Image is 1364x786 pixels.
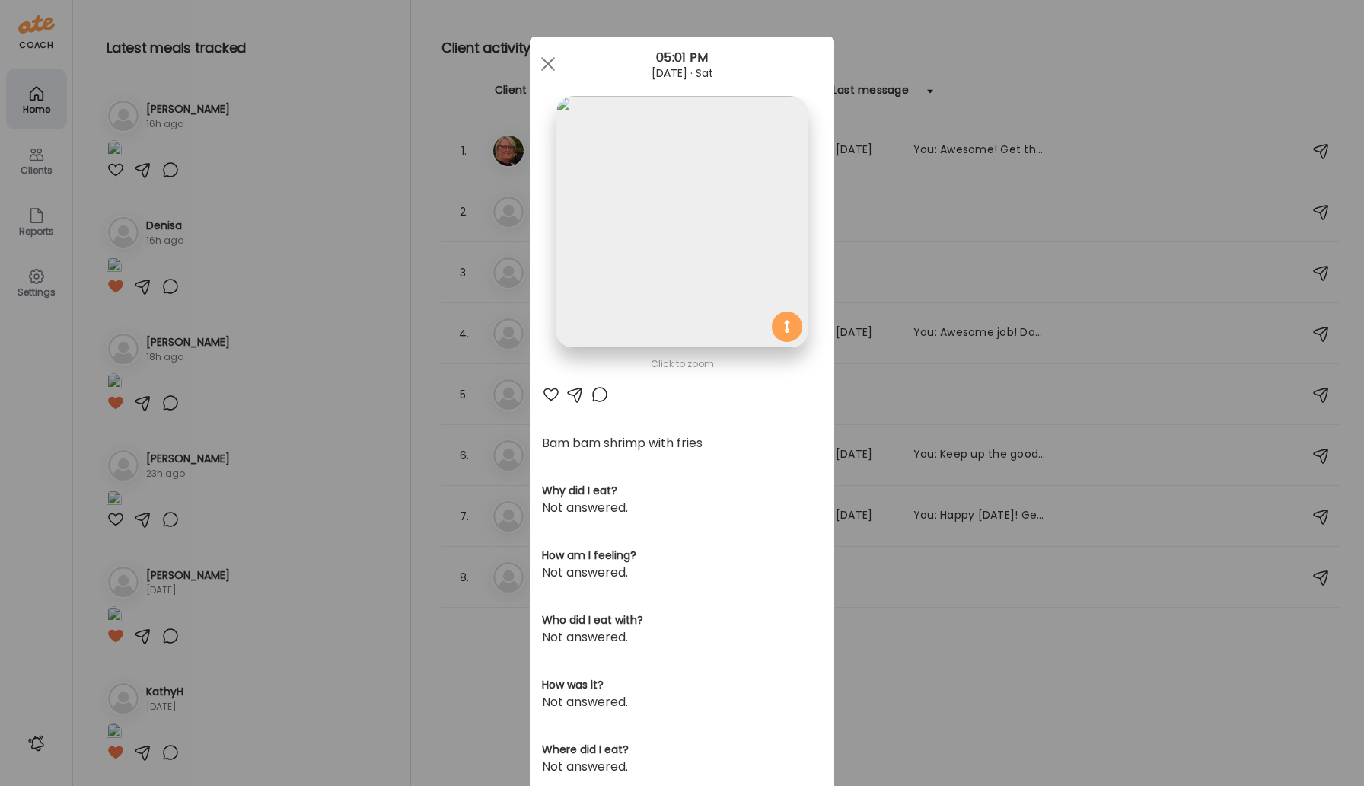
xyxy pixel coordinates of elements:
div: Not answered. [542,758,822,776]
h3: Who did I eat with? [542,612,822,628]
h3: How was it? [542,677,822,693]
div: Not answered. [542,499,822,517]
div: Not answered. [542,628,822,647]
h3: How am I feeling? [542,548,822,564]
div: Not answered. [542,564,822,582]
h3: Where did I eat? [542,742,822,758]
div: Not answered. [542,693,822,711]
div: [DATE] · Sat [530,67,834,79]
div: 05:01 PM [530,49,834,67]
div: Click to zoom [542,355,822,373]
div: Bam bam shrimp with fries [542,434,822,452]
img: images%2FMmnsg9FMMIdfUg6NitmvFa1XKOJ3%2FHTwvt0kDDEplhf0d5BaU%2FNIn7b4bvEWUhnbb05VcH_1080 [556,96,808,348]
h3: Why did I eat? [542,483,822,499]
